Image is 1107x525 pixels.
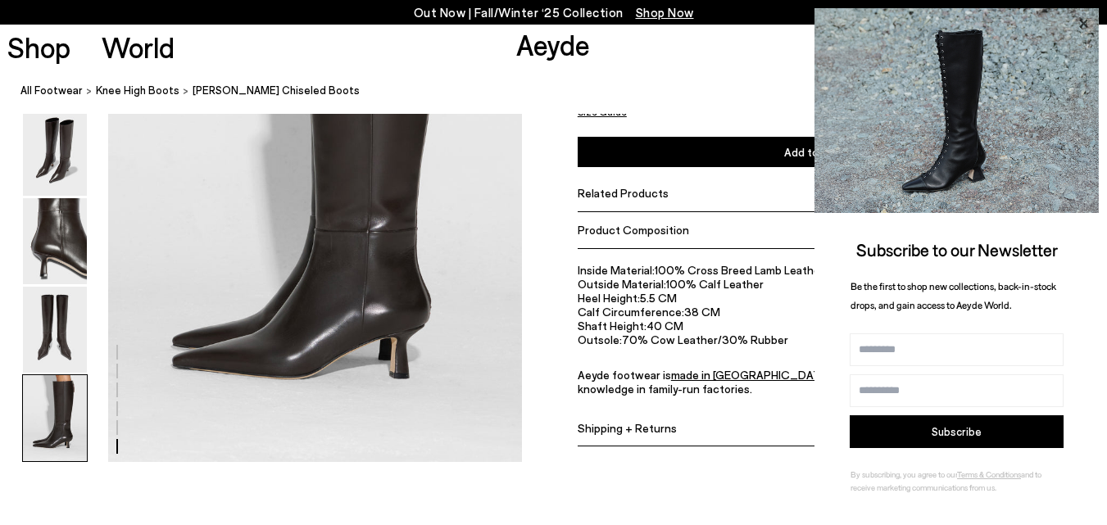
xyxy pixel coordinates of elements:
[23,110,87,196] img: Rhea Chiseled Boots - Image 3
[578,305,1052,319] li: 38 CM
[578,263,655,277] span: Inside Material:
[23,375,87,461] img: Rhea Chiseled Boots - Image 6
[578,137,1052,167] button: Add to Cart
[856,239,1058,260] span: Subscribe to our Newsletter
[578,291,1052,305] li: 5.5 CM
[414,2,694,23] p: Out Now | Fall/Winter ‘25 Collection
[850,415,1064,448] button: Subscribe
[851,280,1056,310] span: Be the first to shop new collections, back-in-stock drops, and gain access to Aeyde World.
[20,69,1107,114] nav: breadcrumb
[20,82,83,99] a: All Footwear
[23,287,87,373] img: Rhea Chiseled Boots - Image 5
[578,277,1052,291] li: 100% Calf Leather
[578,367,1052,395] p: Aeyde footwear is with generations of leather-specialist knowledge in family-run factories.
[96,84,179,97] span: knee high boots
[23,198,87,284] img: Rhea Chiseled Boots - Image 4
[193,82,360,99] span: [PERSON_NAME] Chiseled Boots
[578,263,1052,277] li: 100% Cross Breed Lamb Leather
[578,291,640,305] span: Heel Height:
[578,186,669,200] span: Related Products
[957,469,1021,479] a: Terms & Conditions
[578,333,1052,346] li: 70% Cow Leather/30% Rubber
[96,82,179,99] a: knee high boots
[814,8,1099,213] img: 2a6287a1333c9a56320fd6e7b3c4a9a9.jpg
[578,333,622,346] span: Outsole:
[102,33,175,61] a: World
[851,469,957,479] span: By subscribing, you agree to our
[7,33,70,61] a: Shop
[578,305,684,319] span: Calf Circumference:
[578,223,689,237] span: Product Composition
[578,420,677,434] span: Shipping + Returns
[578,319,1052,333] li: 40 CM
[671,367,831,381] a: made in [GEOGRAPHIC_DATA]
[578,277,666,291] span: Outside Material:
[578,319,647,333] span: Shaft Height:
[516,27,590,61] a: Aeyde
[784,145,845,159] span: Add to Cart
[636,5,694,20] span: Navigate to /collections/new-in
